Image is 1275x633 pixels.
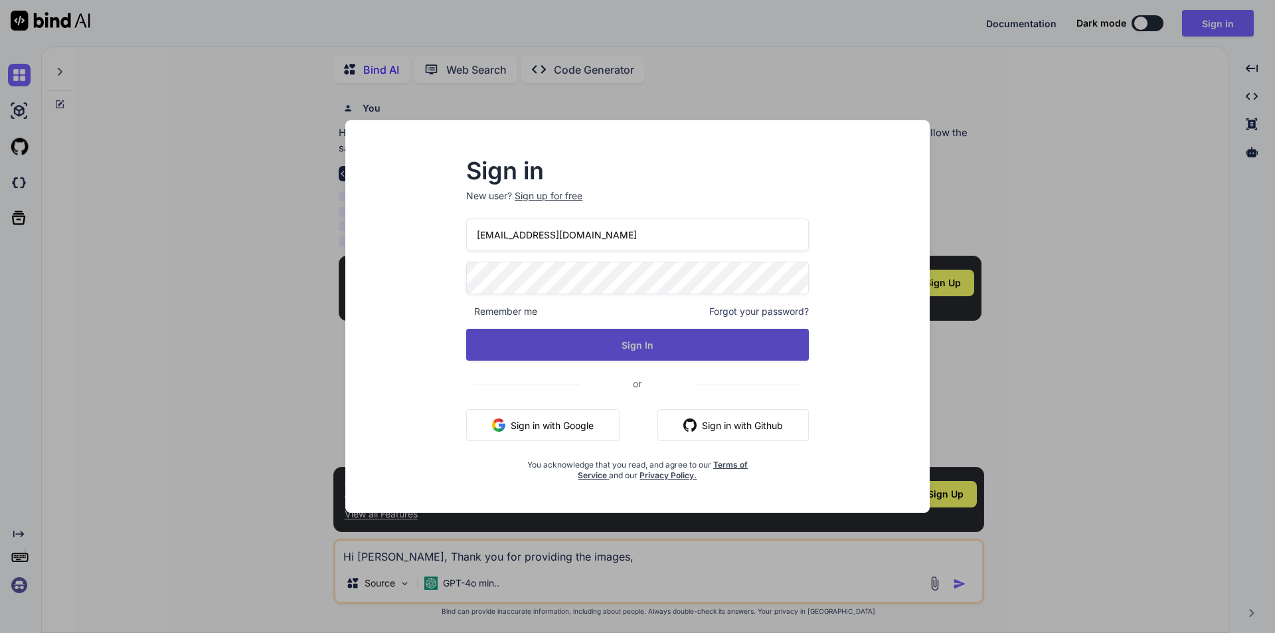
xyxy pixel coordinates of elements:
[683,418,697,432] img: github
[466,329,809,361] button: Sign In
[709,305,809,318] span: Forgot your password?
[466,160,809,181] h2: Sign in
[515,189,582,203] div: Sign up for free
[466,219,809,251] input: Login or Email
[523,452,752,481] div: You acknowledge that you read, and agree to our and our
[580,367,695,400] span: or
[657,409,809,441] button: Sign in with Github
[466,189,809,219] p: New user?
[466,305,537,318] span: Remember me
[578,460,748,480] a: Terms of Service
[466,409,620,441] button: Sign in with Google
[492,418,505,432] img: google
[639,470,697,480] a: Privacy Policy.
